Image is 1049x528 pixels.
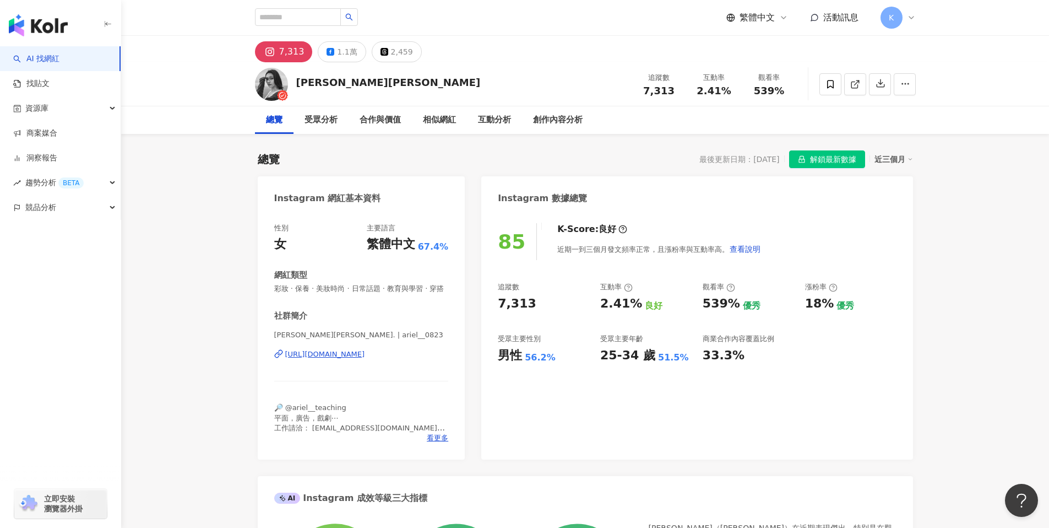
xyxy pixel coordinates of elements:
[423,114,456,127] div: 相似網紅
[699,155,779,164] div: 最後更新日期：[DATE]
[693,72,735,83] div: 互動率
[645,300,662,312] div: 良好
[285,349,365,359] div: [URL][DOMAIN_NAME]
[703,334,774,344] div: 商業合作內容覆蓋比例
[25,195,56,220] span: 競品分析
[9,14,68,36] img: logo
[748,72,790,83] div: 觀看率
[13,179,21,187] span: rise
[427,433,448,443] span: 看更多
[367,236,415,253] div: 繁體中文
[279,44,305,60] div: 7,313
[367,223,395,233] div: 主要語言
[703,295,740,313] div: 539%
[13,153,57,164] a: 洞察報告
[836,300,854,312] div: 優秀
[498,295,536,313] div: 7,313
[274,403,445,442] span: 🔎 @ariel__teaching 平面，廣告，戲劇⋯ 工作請洽： [EMAIL_ADDRESS][DOMAIN_NAME] Facebook _[PERSON_NAME]
[274,236,286,253] div: 女
[697,85,731,96] span: 2.41%
[498,230,525,253] div: 85
[13,53,59,64] a: searchAI 找網紅
[274,223,289,233] div: 性別
[274,349,449,359] a: [URL][DOMAIN_NAME]
[337,44,357,60] div: 1.1萬
[14,489,107,519] a: chrome extension立即安裝 瀏覽器外掛
[730,245,760,254] span: 查看說明
[274,330,449,340] span: [PERSON_NAME][PERSON_NAME]. | ariel__0823
[805,282,838,292] div: 漲粉率
[478,114,511,127] div: 互動分析
[889,12,894,24] span: K
[25,170,84,195] span: 趨勢分析
[274,270,307,281] div: 網紅類型
[703,347,744,364] div: 33.3%
[25,96,48,121] span: 資源庫
[525,352,556,364] div: 56.2%
[58,177,84,188] div: BETA
[305,114,338,127] div: 受眾分析
[740,12,775,24] span: 繁體中文
[600,282,633,292] div: 互動率
[599,223,616,235] div: 良好
[266,114,282,127] div: 總覽
[13,128,57,139] a: 商案媒合
[600,334,643,344] div: 受眾主要年齡
[638,72,680,83] div: 追蹤數
[391,44,413,60] div: 2,459
[754,85,785,96] span: 539%
[823,12,858,23] span: 活動訊息
[274,284,449,294] span: 彩妝 · 保養 · 美妝時尚 · 日常話題 · 教育與學習 · 穿搭
[318,41,366,62] button: 1.1萬
[372,41,422,62] button: 2,459
[18,495,39,513] img: chrome extension
[600,347,655,364] div: 25-34 歲
[498,192,587,204] div: Instagram 數據總覽
[360,114,401,127] div: 合作與價值
[274,493,301,504] div: AI
[44,494,83,514] span: 立即安裝 瀏覽器外掛
[805,295,834,313] div: 18%
[498,334,541,344] div: 受眾主要性別
[789,150,865,168] button: 解鎖最新數據
[258,152,280,167] div: 總覽
[13,78,50,89] a: 找貼文
[729,238,761,260] button: 查看說明
[798,155,806,163] span: lock
[557,238,761,260] div: 近期一到三個月發文頻率正常，且漲粉率與互動率高。
[703,282,735,292] div: 觀看率
[658,352,689,364] div: 51.5%
[533,114,583,127] div: 創作內容分析
[643,85,675,96] span: 7,313
[255,68,288,101] img: KOL Avatar
[255,41,313,62] button: 7,313
[345,13,353,21] span: search
[418,241,449,253] span: 67.4%
[874,152,913,166] div: 近三個月
[296,76,481,89] div: [PERSON_NAME][PERSON_NAME]
[498,282,519,292] div: 追蹤數
[274,310,307,322] div: 社群簡介
[274,192,381,204] div: Instagram 網紅基本資料
[498,347,522,364] div: 男性
[274,492,427,504] div: Instagram 成效等級三大指標
[557,223,627,235] div: K-Score :
[1005,484,1038,517] iframe: Help Scout Beacon - Open
[810,151,856,169] span: 解鎖最新數據
[743,300,760,312] div: 優秀
[600,295,642,313] div: 2.41%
